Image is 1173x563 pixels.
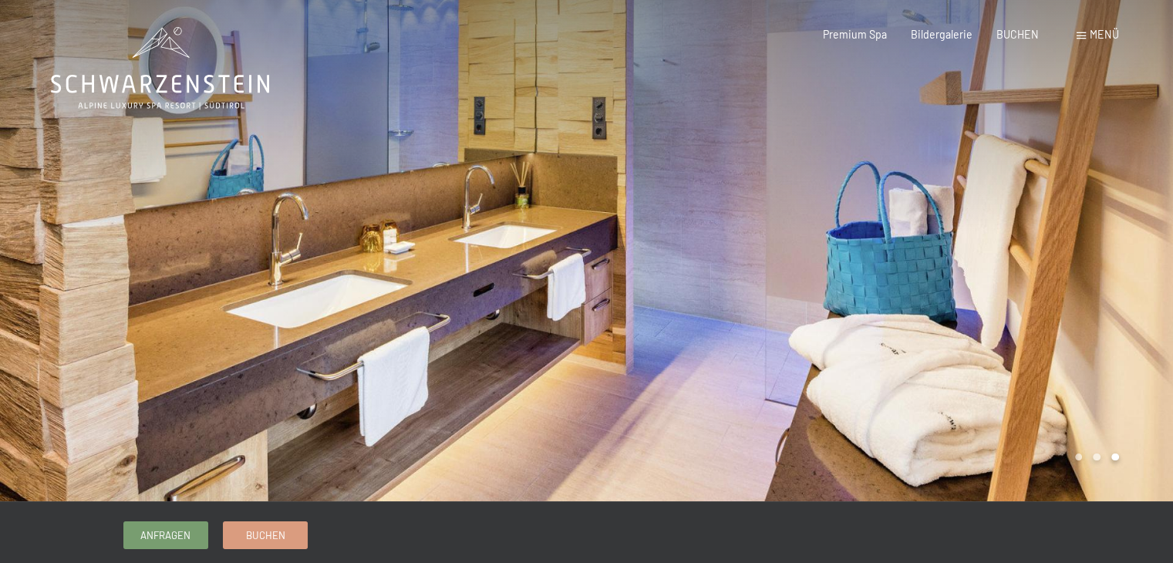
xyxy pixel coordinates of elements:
a: BUCHEN [996,28,1039,41]
a: Buchen [224,522,307,548]
a: Bildergalerie [911,28,972,41]
span: Anfragen [140,528,190,542]
a: Anfragen [124,522,207,548]
span: Buchen [246,528,285,542]
a: Premium Spa [823,28,887,41]
span: Menü [1090,28,1119,41]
